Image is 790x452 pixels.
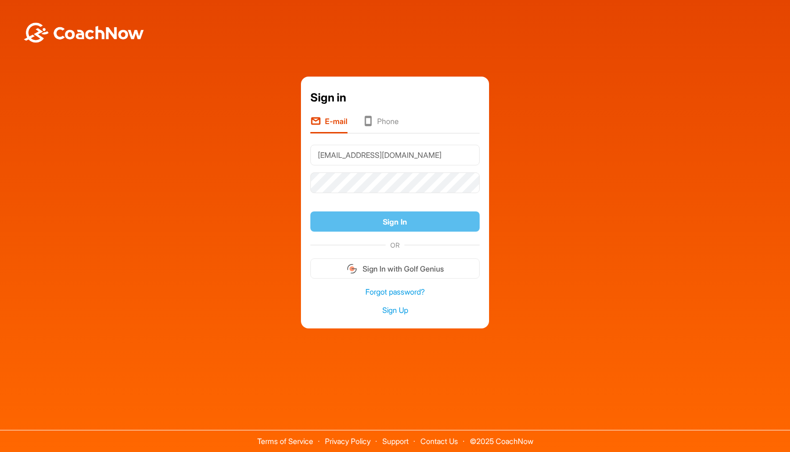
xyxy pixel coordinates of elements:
[465,430,538,445] span: © 2025 CoachNow
[257,436,313,446] a: Terms of Service
[310,211,480,232] button: Sign In
[382,436,409,446] a: Support
[23,23,145,43] img: BwLJSsUCoWCh5upNqxVrqldRgqLPVwmV24tXu5FoVAoFEpwwqQ3VIfuoInZCoVCoTD4vwADAC3ZFMkVEQFDAAAAAElFTkSuQmCC
[325,436,371,446] a: Privacy Policy
[363,116,399,133] li: Phone
[310,258,480,279] button: Sign In with Golf Genius
[310,287,480,297] a: Forgot password?
[310,116,348,133] li: E-mail
[386,240,404,250] span: OR
[310,305,480,316] a: Sign Up
[758,420,781,443] iframe: Intercom live chat
[310,89,480,106] div: Sign in
[310,145,480,165] input: E-mail
[346,263,358,274] img: gg_logo
[420,436,458,446] a: Contact Us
